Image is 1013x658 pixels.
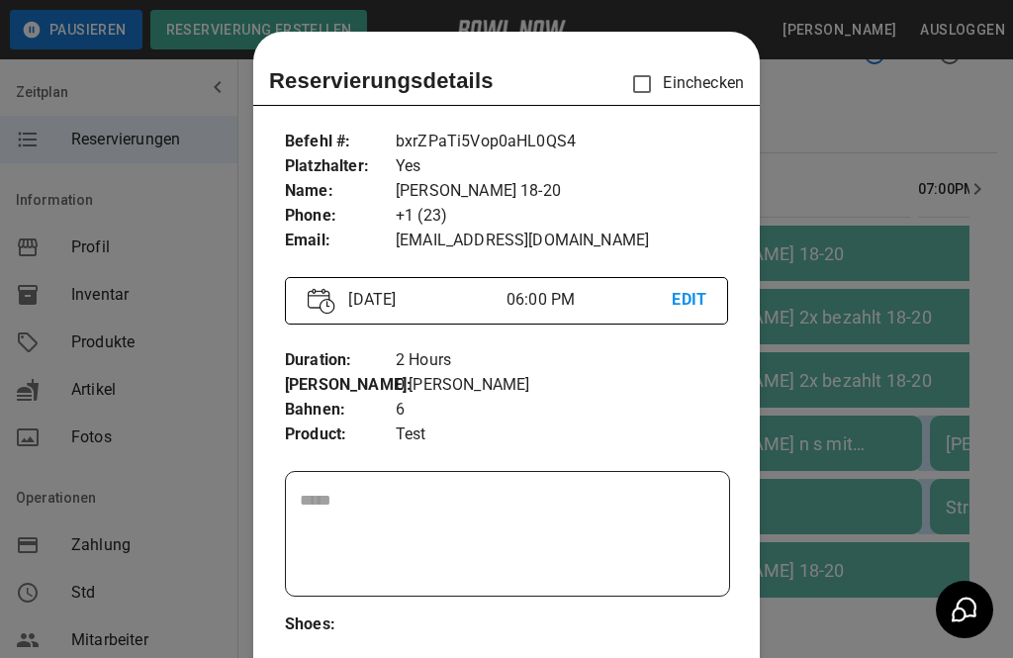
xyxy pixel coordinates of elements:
[285,423,396,447] p: Product :
[308,288,335,315] img: Vector
[285,204,396,229] p: Phone :
[396,130,728,154] p: bxrZPaTi5Vop0aHL0QS4
[396,154,728,179] p: Yes
[396,398,728,423] p: 6
[396,179,728,204] p: [PERSON_NAME] 18-20
[621,63,744,105] p: Einchecken
[396,348,728,373] p: 2 Hours
[396,373,728,398] p: 0 [PERSON_NAME]
[285,130,396,154] p: Befehl # :
[396,204,728,229] p: +1 (23)
[285,229,396,253] p: Email :
[285,373,396,398] p: [PERSON_NAME] :
[672,288,704,313] p: EDIT
[285,348,396,373] p: Duration :
[506,288,673,312] p: 06:00 PM
[285,179,396,204] p: Name :
[396,229,728,253] p: [EMAIL_ADDRESS][DOMAIN_NAME]
[285,612,396,637] p: Shoes :
[340,288,506,312] p: [DATE]
[285,398,396,423] p: Bahnen :
[285,154,396,179] p: Platzhalter :
[396,423,728,447] p: Test
[269,64,494,97] p: Reservierungsdetails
